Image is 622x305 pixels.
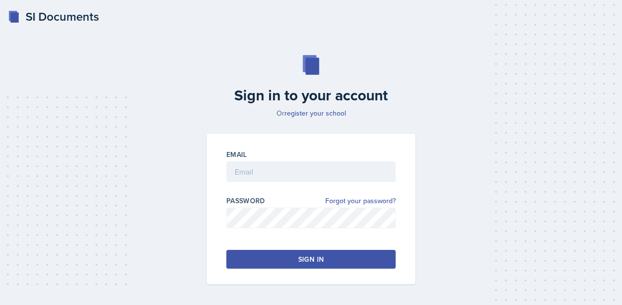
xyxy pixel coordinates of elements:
[284,108,346,118] a: register your school
[226,150,247,159] label: Email
[201,87,421,104] h2: Sign in to your account
[325,196,396,206] a: Forgot your password?
[226,161,396,182] input: Email
[226,250,396,269] button: Sign in
[201,108,421,118] p: Or
[298,254,324,264] div: Sign in
[8,8,99,26] a: SI Documents
[226,196,265,206] label: Password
